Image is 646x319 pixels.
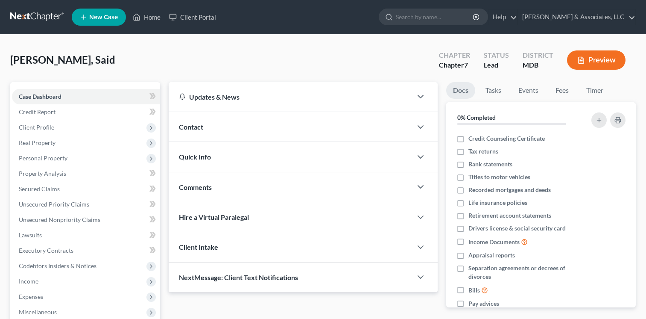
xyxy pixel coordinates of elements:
[19,154,67,162] span: Personal Property
[19,139,56,146] span: Real Property
[464,61,468,69] span: 7
[19,124,54,131] span: Client Profile
[19,293,43,300] span: Expenses
[468,211,551,220] span: Retirement account statements
[19,216,100,223] span: Unsecured Nonpriority Claims
[479,82,508,99] a: Tasks
[12,227,160,243] a: Lawsuits
[549,82,576,99] a: Fees
[12,104,160,120] a: Credit Report
[19,185,60,192] span: Secured Claims
[468,147,498,156] span: Tax returns
[468,299,499,308] span: Pay advices
[468,198,527,207] span: Life insurance policies
[179,123,203,131] span: Contact
[179,153,211,161] span: Quick Info
[12,89,160,104] a: Case Dashboard
[19,308,57,316] span: Miscellaneous
[179,243,218,251] span: Client Intake
[12,197,160,212] a: Unsecured Priority Claims
[179,273,298,281] span: NextMessage: Client Text Notifications
[488,9,517,25] a: Help
[523,50,553,60] div: District
[518,9,635,25] a: [PERSON_NAME] & Associates, LLC
[468,160,512,168] span: Bank statements
[468,224,566,233] span: Drivers license & social security card
[457,114,496,121] strong: 0% Completed
[19,170,66,177] span: Property Analysis
[12,243,160,258] a: Executory Contracts
[19,108,56,115] span: Credit Report
[19,247,73,254] span: Executory Contracts
[165,9,220,25] a: Client Portal
[512,82,545,99] a: Events
[523,60,553,70] div: MDB
[468,134,545,143] span: Credit Counseling Certificate
[579,82,610,99] a: Timer
[12,166,160,181] a: Property Analysis
[19,201,89,208] span: Unsecured Priority Claims
[468,173,530,181] span: Titles to motor vehicles
[19,278,38,285] span: Income
[129,9,165,25] a: Home
[19,262,96,269] span: Codebtors Insiders & Notices
[179,92,402,101] div: Updates & News
[484,50,509,60] div: Status
[179,183,212,191] span: Comments
[10,53,115,66] span: [PERSON_NAME], Said
[439,60,470,70] div: Chapter
[484,60,509,70] div: Lead
[19,231,42,239] span: Lawsuits
[468,286,480,295] span: Bills
[468,238,520,246] span: Income Documents
[12,181,160,197] a: Secured Claims
[468,251,515,260] span: Appraisal reports
[12,212,160,227] a: Unsecured Nonpriority Claims
[179,213,249,221] span: Hire a Virtual Paralegal
[19,93,61,100] span: Case Dashboard
[446,82,475,99] a: Docs
[567,50,626,70] button: Preview
[468,186,551,194] span: Recorded mortgages and deeds
[396,9,474,25] input: Search by name...
[89,14,118,21] span: New Case
[468,264,581,281] span: Separation agreements or decrees of divorces
[439,50,470,60] div: Chapter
